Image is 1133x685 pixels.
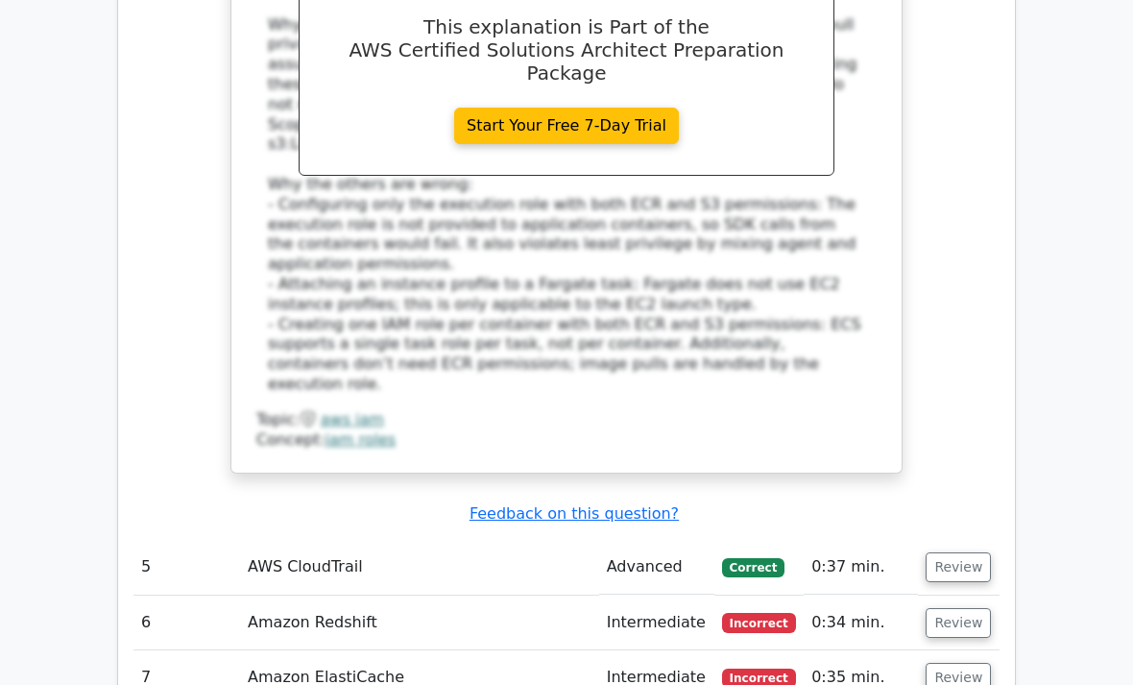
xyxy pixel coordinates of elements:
[240,596,599,650] td: Amazon Redshift
[599,540,714,595] td: Advanced
[454,108,679,144] a: Start Your Free 7-Day Trial
[321,410,384,428] a: aws iam
[804,596,918,650] td: 0:34 min.
[256,410,877,430] div: Topic:
[722,613,796,632] span: Incorrect
[133,596,240,650] td: 6
[325,430,397,449] a: iam roles
[926,552,991,582] button: Review
[470,504,679,523] a: Feedback on this question?
[133,540,240,595] td: 5
[804,540,918,595] td: 0:37 min.
[240,540,599,595] td: AWS CloudTrail
[599,596,714,650] td: Intermediate
[722,558,784,577] span: Correct
[926,608,991,638] button: Review
[256,430,877,451] div: Concept:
